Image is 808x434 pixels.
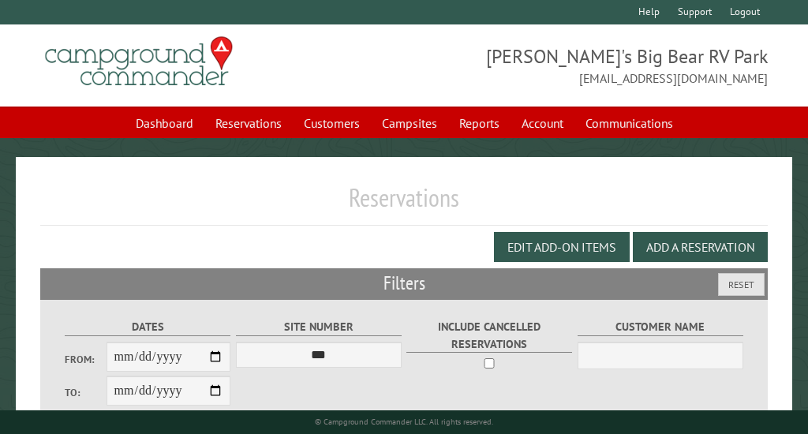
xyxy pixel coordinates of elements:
a: Customers [294,108,369,138]
button: Reset [718,273,765,296]
button: Add a Reservation [633,232,768,262]
label: Include Cancelled Reservations [406,318,572,353]
label: From: [65,352,107,367]
button: Edit Add-on Items [494,232,630,262]
span: [PERSON_NAME]'s Big Bear RV Park [EMAIL_ADDRESS][DOMAIN_NAME] [404,43,768,88]
a: Reservations [206,108,291,138]
a: Reports [450,108,509,138]
label: Customer Name [578,318,743,336]
a: Campsites [372,108,447,138]
img: Campground Commander [40,31,238,92]
a: Dashboard [126,108,203,138]
small: © Campground Commander LLC. All rights reserved. [315,417,493,427]
h1: Reservations [40,182,768,226]
label: Dates [65,318,230,336]
a: Account [512,108,573,138]
a: Communications [576,108,683,138]
label: To: [65,385,107,400]
h2: Filters [40,268,768,298]
label: Site Number [236,318,402,336]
